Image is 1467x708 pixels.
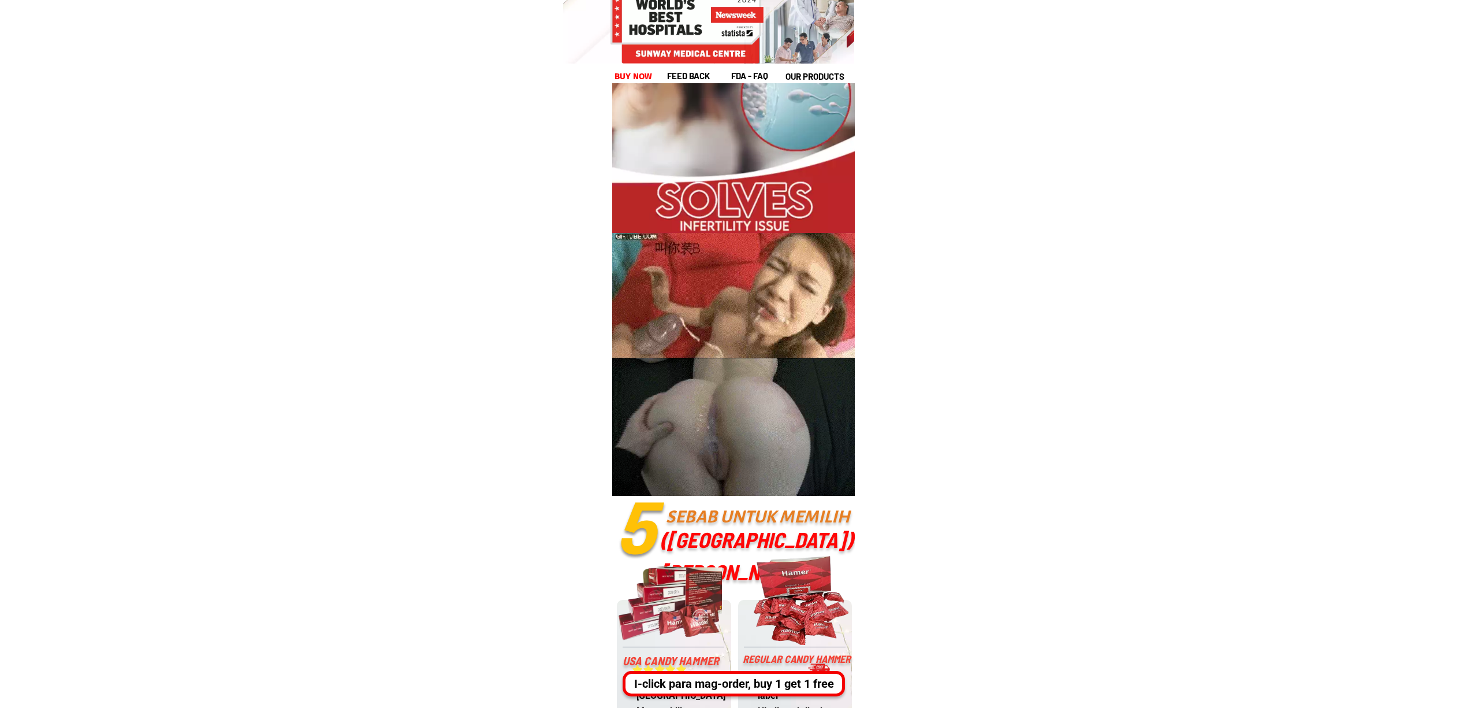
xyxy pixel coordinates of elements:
[625,675,842,692] div: I-click para mag-order, buy 1 get 1 free
[743,651,854,667] h1: regular candy hammer
[731,69,796,83] h1: fda - FAQ
[666,503,885,531] h1: Sebab untuk memilih
[667,69,729,83] h1: feed back
[623,652,742,669] h1: usa candy hammer
[785,70,853,83] h1: our products
[615,483,656,587] h1: 5
[612,68,655,84] h1: buy now
[660,524,865,588] h1: ([GEOGRAPHIC_DATA]) [PERSON_NAME]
